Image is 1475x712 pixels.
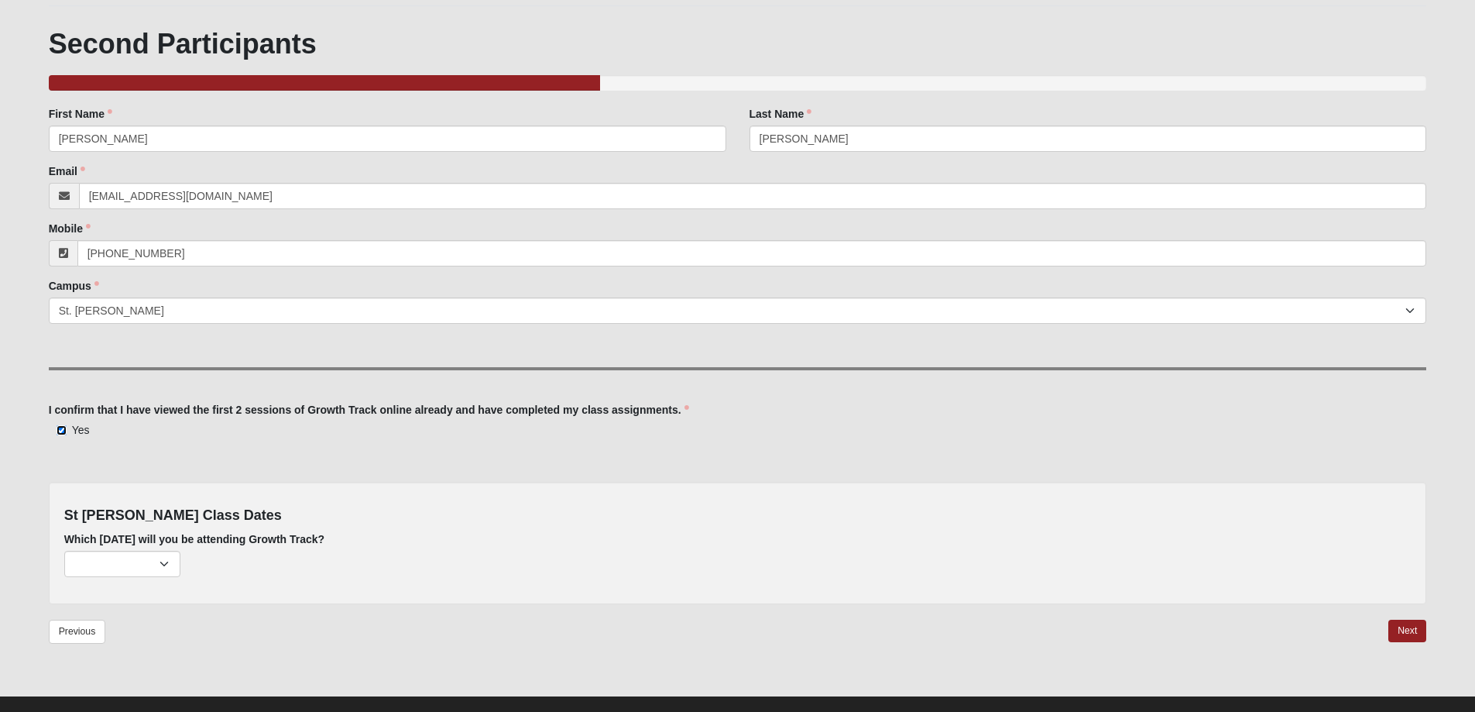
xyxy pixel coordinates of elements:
[49,163,85,179] label: Email
[49,620,106,644] a: Previous
[57,425,67,435] input: Yes
[64,507,1412,525] h4: St [PERSON_NAME] Class Dates
[49,278,99,294] label: Campus
[49,402,689,418] label: I confirm that I have viewed the first 2 sessions of Growth Track online already and have complet...
[72,424,90,436] span: Yes
[49,27,1427,60] h1: Second Participants
[64,531,325,547] label: Which [DATE] will you be attending Growth Track?
[1388,620,1426,642] a: Next
[49,221,91,236] label: Mobile
[49,106,112,122] label: First Name
[750,106,812,122] label: Last Name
